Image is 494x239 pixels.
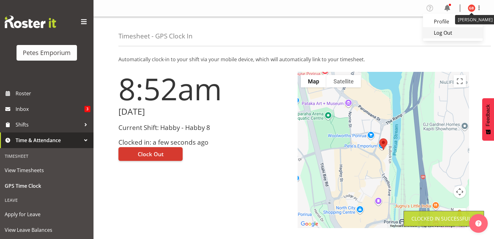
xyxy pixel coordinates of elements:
[2,207,92,222] a: Apply for Leave
[453,186,466,198] button: Map camera controls
[5,16,56,28] img: Rosterit website logo
[138,150,164,158] span: Clock Out
[84,106,90,112] span: 3
[423,16,483,27] a: Profile
[16,120,81,129] span: Shifts
[5,225,89,235] span: View Leave Balances
[482,98,494,141] button: Feedback - Show survey
[326,75,361,87] button: Show satellite imagery
[301,75,326,87] button: Show street map
[299,220,320,228] a: Open this area in Google Maps (opens a new window)
[2,150,92,162] div: Timesheet
[5,181,89,191] span: GPS Time Clock
[118,107,290,117] h2: [DATE]
[423,27,483,38] a: Log Out
[16,136,81,145] span: Time & Attendance
[5,166,89,175] span: View Timesheets
[468,4,475,12] img: gillian-byford11184.jpg
[118,147,183,161] button: Clock Out
[2,222,92,238] a: View Leave Balances
[5,210,89,219] span: Apply for Leave
[16,89,90,98] span: Roster
[2,194,92,207] div: Leave
[453,75,466,87] button: Toggle fullscreen view
[2,178,92,194] a: GPS Time Clock
[475,220,482,227] img: help-xxl-2.png
[118,124,290,131] h3: Current Shift: Habby - Habby 8
[485,104,491,126] span: Feedback
[118,72,290,106] h1: 8:52am
[118,139,290,146] h3: Clocked in: a few seconds ago
[299,220,320,228] img: Google
[453,208,466,221] button: Drag Pegman onto the map to open Street View
[16,104,84,114] span: Inbox
[23,48,71,57] div: Petes Emporium
[411,215,476,222] div: Clocked in Successfully
[390,224,417,228] button: Keyboard shortcuts
[118,56,469,63] p: Automatically clock-in to your shift via your mobile device, which will automatically link to you...
[118,32,193,40] h4: Timesheet - GPS Clock In
[2,162,92,178] a: View Timesheets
